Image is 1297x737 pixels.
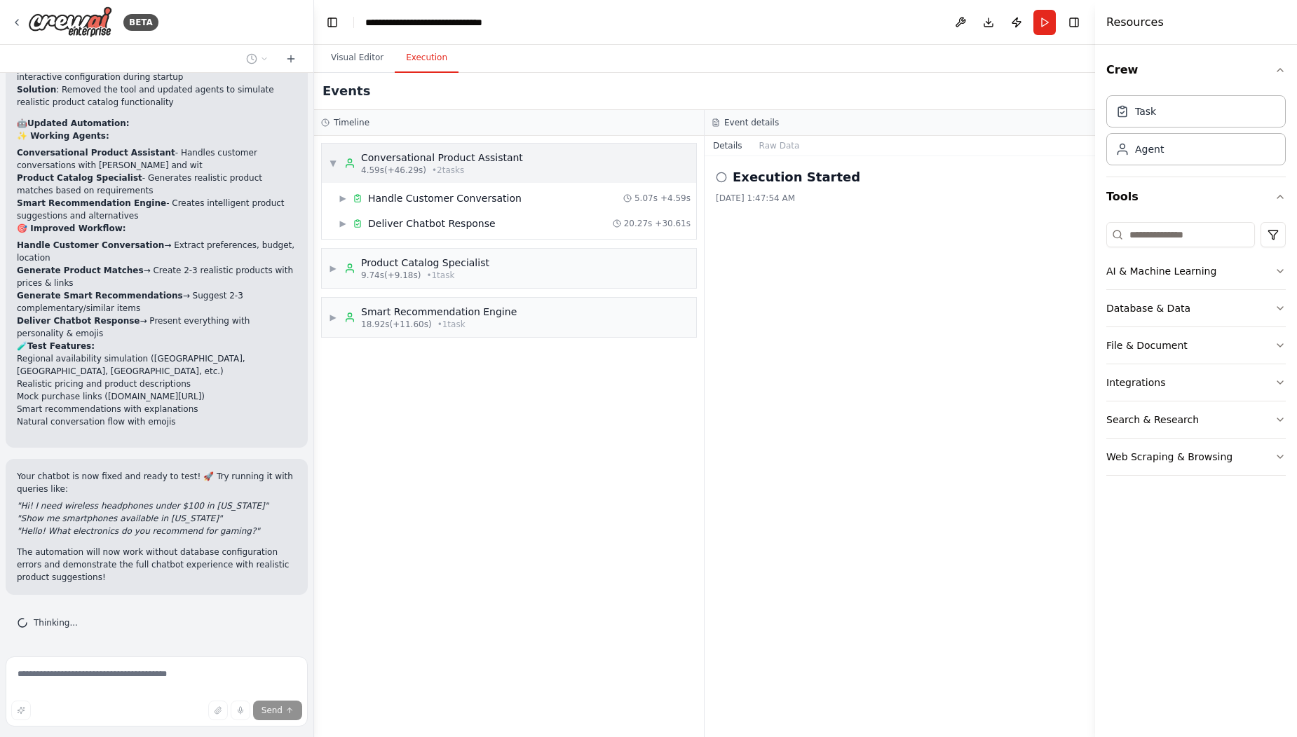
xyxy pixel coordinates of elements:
div: Web Scraping & Browsing [1106,450,1233,464]
nav: breadcrumb [365,15,523,29]
li: : Removed the tool and updated agents to simulate realistic product catalog functionality [17,83,297,109]
h2: 🤖 [17,117,297,130]
li: → Extract preferences, budget, location [17,239,297,264]
button: Visual Editor [320,43,395,73]
span: • 1 task [437,319,466,330]
span: 5.07s [634,193,658,204]
div: Crew [1106,90,1286,177]
li: Smart recommendations with explanations [17,403,297,415]
strong: Test Features: [27,341,95,351]
span: + 4.59s [660,193,691,204]
span: ▶ [339,193,347,204]
button: Details [705,136,751,156]
button: Search & Research [1106,401,1286,438]
button: Raw Data [751,136,808,156]
strong: ✨ Working Agents: [17,131,109,141]
div: Smart Recommendation Engine [361,305,517,319]
button: File & Document [1106,327,1286,364]
span: + 30.61s [655,218,691,229]
div: Search & Research [1106,413,1199,427]
p: Your chatbot is now fixed and ready to test! 🚀 Try running it with queries like: [17,470,297,495]
span: 18.92s (+11.60s) [361,319,432,330]
li: - Handles customer conversations with [PERSON_NAME] and wit [17,146,297,172]
li: → Suggest 2-3 complementary/similar items [17,289,297,315]
h3: Event details [724,117,779,128]
h2: Execution Started [733,167,860,187]
span: • 2 task s [432,165,464,176]
strong: Updated Automation: [27,118,130,128]
button: Send [253,701,302,720]
span: ▶ [329,263,337,274]
span: 4.59s (+46.29s) [361,165,426,176]
button: AI & Machine Learning [1106,253,1286,289]
span: ▶ [329,312,337,323]
button: Database & Data [1106,290,1286,326]
h3: Timeline [334,117,369,128]
em: "Hi! I need wireless headphones under $100 in [US_STATE]" [17,501,269,511]
button: Click to speak your automation idea [231,701,250,720]
div: AI & Machine Learning [1106,264,1216,278]
strong: Solution [17,85,56,95]
div: [DATE] 1:47:54 AM [716,193,1084,204]
li: → Present everything with personality & emojis [17,315,297,340]
li: Natural conversation flow with emojis [17,415,297,428]
h4: Resources [1106,14,1164,31]
li: → Create 2-3 realistic products with prices & links [17,264,297,289]
strong: Handle Customer Conversation [17,240,164,250]
button: Crew [1106,50,1286,90]
strong: Deliver Chatbot Response [17,316,140,326]
li: Realistic pricing and product descriptions [17,378,297,390]
button: Web Scraping & Browsing [1106,439,1286,475]
div: Product Catalog Specialist [361,256,489,270]
li: - Generates realistic product matches based on requirements [17,172,297,197]
strong: Smart Recommendation Engine [17,198,166,208]
span: ▼ [329,158,337,169]
span: 20.27s [624,218,653,229]
li: Regional availability simulation ([GEOGRAPHIC_DATA], [GEOGRAPHIC_DATA], [GEOGRAPHIC_DATA], etc.) [17,352,297,378]
button: Start a new chat [280,50,302,67]
span: ▶ [339,218,347,229]
em: "Hello! What electronics do you recommend for gaming?" [17,526,260,536]
button: Switch to previous chat [240,50,274,67]
div: Agent [1135,142,1164,156]
span: Thinking... [34,617,78,628]
button: Hide right sidebar [1064,13,1084,32]
span: Send [262,705,283,716]
span: Deliver Chatbot Response [368,216,496,230]
strong: Generate Smart Recommendations [17,291,183,301]
div: Tools [1106,216,1286,487]
strong: 🎯 Improved Workflow: [17,223,126,233]
li: Mock purchase links ([DOMAIN_NAME][URL]) [17,390,297,403]
span: Handle Customer Conversation [368,191,522,205]
li: - Creates intelligent product suggestions and alternatives [17,197,297,222]
strong: Product Catalog Specialist [17,173,142,183]
em: "Show me smartphones available in [US_STATE]" [17,514,222,523]
button: Improve this prompt [11,701,31,720]
img: Logo [28,6,112,38]
button: Hide left sidebar [322,13,342,32]
div: Integrations [1106,376,1165,390]
span: • 1 task [426,270,454,281]
div: Database & Data [1106,301,1190,315]
span: 9.74s (+9.18s) [361,270,421,281]
strong: Conversational Product Assistant [17,148,175,158]
h2: Events [322,81,370,101]
button: Tools [1106,177,1286,216]
strong: Generate Product Matches [17,266,144,275]
div: Conversational Product Assistant [361,151,523,165]
div: BETA [123,14,158,31]
div: File & Document [1106,338,1188,352]
button: Execution [395,43,459,73]
p: The automation will now work without database configuration errors and demonstrate the full chatb... [17,546,297,584]
h2: 🧪 [17,340,297,352]
button: Integrations [1106,364,1286,401]
button: Upload files [208,701,228,720]
div: Task [1135,104,1156,118]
